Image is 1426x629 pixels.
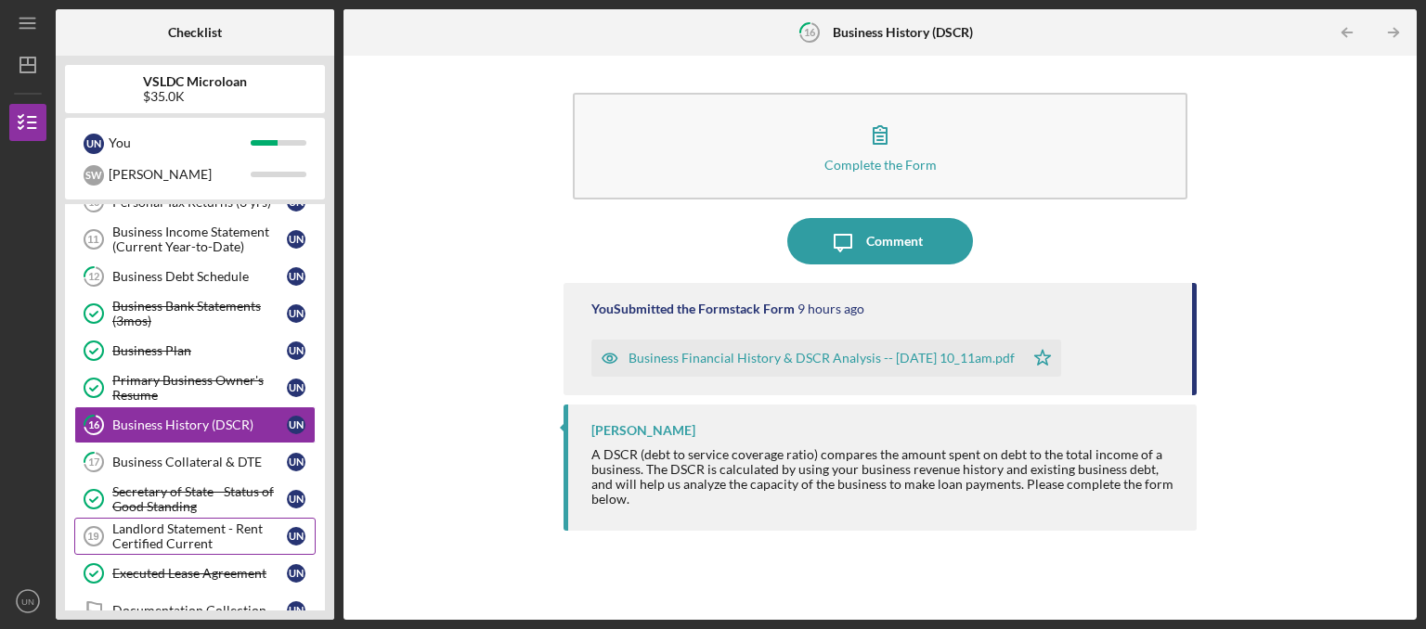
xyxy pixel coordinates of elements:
[74,518,316,555] a: 19Landlord Statement - Rent Certified CurrentUN
[84,165,104,186] div: S W
[74,406,316,443] a: 16Business History (DSCR)UN
[287,453,305,471] div: U N
[74,443,316,481] a: 17Business Collateral & DTEUN
[787,218,973,264] button: Comment
[168,25,222,40] b: Checklist
[112,521,287,551] div: Landlord Statement - Rent Certified Current
[797,302,864,316] time: 2025-08-25 14:11
[88,197,100,209] tspan: 10
[74,555,316,592] a: Executed Lease AgreementUN
[112,225,287,254] div: Business Income Statement (Current Year-to-Date)
[88,271,99,283] tspan: 12
[9,583,46,620] button: UN
[591,302,795,316] div: You Submitted the Formstack Form
[87,531,98,542] tspan: 19
[143,89,247,104] div: $35.0K
[88,419,100,431] tspan: 16
[109,159,251,190] div: [PERSON_NAME]
[74,221,316,258] a: 11Business Income Statement (Current Year-to-Date)UN
[287,304,305,323] div: U N
[287,379,305,397] div: U N
[74,592,316,629] a: Documentation CollectionUN
[629,351,1015,366] div: Business Financial History & DSCR Analysis -- [DATE] 10_11am.pdf
[573,93,1187,199] button: Complete the Form
[833,25,973,40] b: Business History (DSCR)
[591,423,695,438] div: [PERSON_NAME]
[88,456,100,469] tspan: 17
[74,332,316,369] a: Business PlanUN
[112,417,287,432] div: Business History (DSCR)
[112,373,287,403] div: Primary Business Owner's Resume
[287,564,305,583] div: U N
[804,26,816,38] tspan: 16
[84,134,104,154] div: U N
[287,527,305,546] div: U N
[112,299,287,328] div: Business Bank Statements (3mos)
[74,295,316,332] a: Business Bank Statements (3mos)UN
[112,603,287,618] div: Documentation Collection
[287,230,305,249] div: U N
[87,234,98,245] tspan: 11
[112,566,287,581] div: Executed Lease Agreement
[287,341,305,360] div: U N
[112,343,287,358] div: Business Plan
[143,74,247,89] b: VSLDC Microloan
[74,258,316,295] a: 12Business Debt ScheduleUN
[112,455,287,469] div: Business Collateral & DTE
[287,601,305,620] div: U N
[824,158,937,172] div: Complete the Form
[287,267,305,286] div: U N
[21,597,34,607] text: UN
[74,481,316,518] a: Secretary of State - Status of Good StandingUN
[112,269,287,284] div: Business Debt Schedule
[109,127,251,159] div: You
[287,416,305,434] div: U N
[287,490,305,508] div: U N
[112,484,287,514] div: Secretary of State - Status of Good Standing
[591,340,1061,377] button: Business Financial History & DSCR Analysis -- [DATE] 10_11am.pdf
[74,369,316,406] a: Primary Business Owner's ResumeUN
[866,218,923,264] div: Comment
[591,447,1178,507] div: A DSCR (debt to service coverage ratio) compares the amount spent on debt to the total income of ...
